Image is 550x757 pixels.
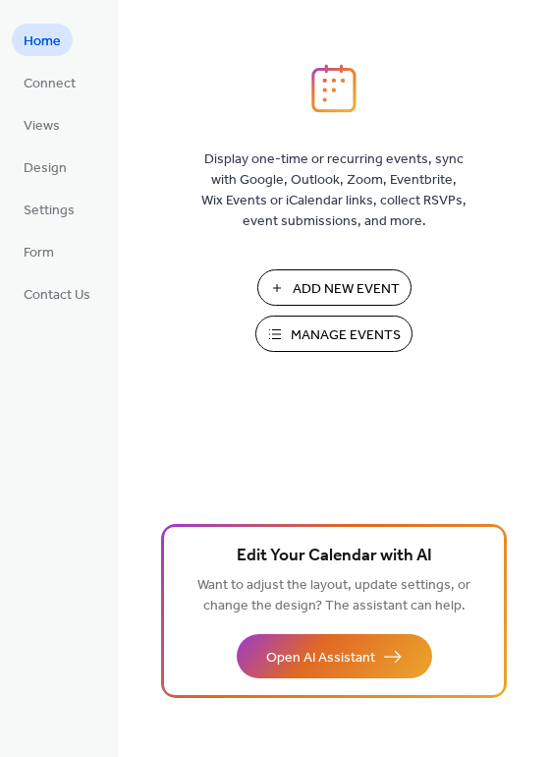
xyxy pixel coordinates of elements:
span: Edit Your Calendar with AI [237,543,432,570]
span: Open AI Assistant [266,648,375,669]
a: Connect [12,66,87,98]
a: Views [12,108,72,141]
span: Views [24,116,60,137]
a: Home [12,24,73,56]
span: Settings [24,201,75,221]
a: Contact Us [12,277,102,310]
span: Add New Event [293,279,400,300]
button: Open AI Assistant [237,634,432,678]
span: Manage Events [291,325,401,346]
img: logo_icon.svg [311,64,357,113]
span: Design [24,158,67,179]
a: Form [12,235,66,267]
a: Design [12,150,79,183]
span: Display one-time or recurring events, sync with Google, Outlook, Zoom, Eventbrite, Wix Events or ... [201,149,467,232]
span: Want to adjust the layout, update settings, or change the design? The assistant can help. [197,572,470,619]
button: Add New Event [257,269,412,306]
span: Form [24,243,54,263]
span: Home [24,31,61,52]
button: Manage Events [255,316,412,352]
a: Settings [12,193,86,225]
span: Connect [24,74,76,94]
span: Contact Us [24,285,90,306]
